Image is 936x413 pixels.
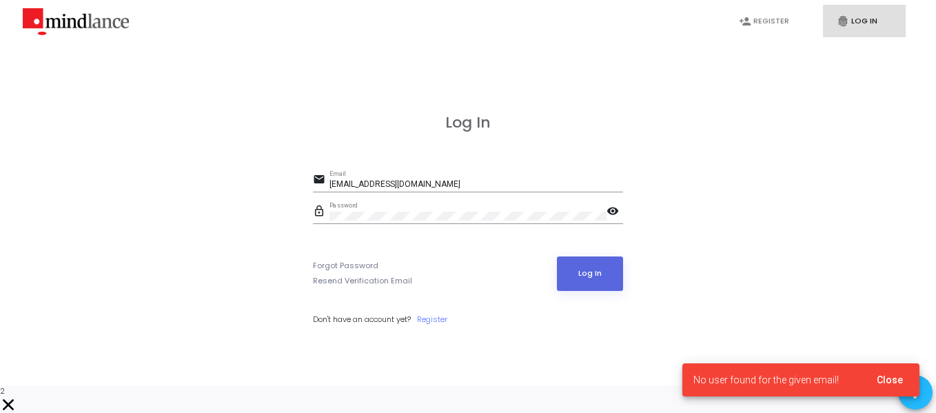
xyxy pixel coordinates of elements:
[313,172,329,189] mat-icon: email
[866,367,914,392] button: Close
[417,314,447,325] a: Register
[877,374,903,385] span: Close
[329,180,623,190] input: Email
[607,204,623,221] mat-icon: visibility
[739,15,751,28] i: person_add
[557,256,624,291] button: Log In
[23,4,129,39] img: logo
[313,204,329,221] mat-icon: lock_outline
[313,114,623,132] h3: Log In
[823,5,906,37] a: fingerprintLog In
[837,15,849,28] i: fingerprint
[313,275,412,287] a: Resend Verification Email
[693,373,839,387] span: No user found for the given email!
[313,260,378,272] a: Forgot Password
[313,314,411,325] span: Don't have an account yet?
[725,5,808,37] a: person_addRegister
